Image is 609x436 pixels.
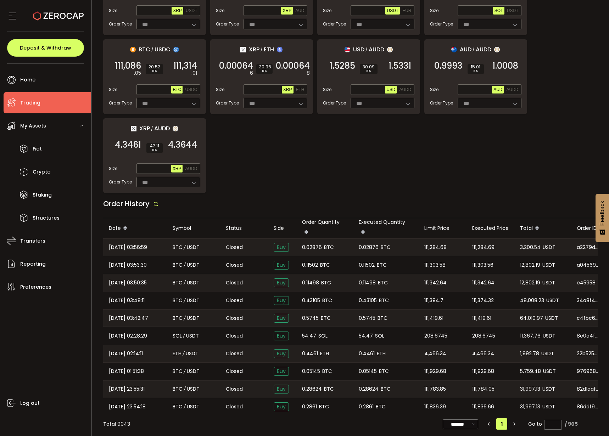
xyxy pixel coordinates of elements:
span: ETH [264,45,274,54]
span: 111,303.56 [472,261,493,269]
span: BTC [381,243,391,251]
span: 0.2861 [302,403,317,411]
span: AUDD [154,124,170,133]
div: Limit Price [419,224,466,232]
span: BTC [173,87,181,92]
span: Order Type [216,100,239,106]
i: BPS [149,69,160,73]
em: 8 [307,69,310,77]
span: 1.5285 [330,62,355,69]
span: 111,784.05 [472,385,495,393]
div: Total [514,222,571,234]
img: usd_portfolio.svg [345,47,350,52]
span: BTC [320,261,330,269]
span: Order Type [109,100,132,106]
span: AUD [295,8,304,13]
button: USDT [385,7,400,15]
button: ETH [295,86,306,94]
div: Date [103,222,167,234]
span: 0.11502 [302,261,318,269]
span: USDT [542,279,555,287]
span: Buy [274,402,289,411]
img: zuPXiwguUFiBOIQyqLOiXsnnNitlx7q4LCwEbLHADjIpTka+Lip0HH8D0VTrd02z+wEAAAAASUVORK5CYII= [173,126,178,131]
span: [DATE] 03:53:30 [109,261,147,269]
span: BTC [173,243,183,251]
em: / [184,314,186,322]
span: c4fbc6b5-0e3c-44c0-adc9-8df8020524f1 [577,315,599,322]
span: [DATE] 03:56:59 [109,243,147,251]
span: USDT [187,314,200,322]
div: Chat Widget [525,359,609,436]
em: / [261,46,263,53]
span: 0.05145 [302,367,320,375]
span: Order Type [323,100,346,106]
em: / [183,332,185,340]
img: xrp_portfolio.png [240,47,246,52]
span: 0.28624 [359,385,379,393]
span: USD [386,87,395,92]
span: BTC [379,296,389,305]
button: XRP [171,165,183,172]
em: .05 [134,69,141,77]
span: 0.11498 [302,279,319,287]
em: / [184,243,186,251]
span: Home [20,75,35,85]
span: 48,008.23 [520,296,544,305]
span: 0.11498 [359,279,376,287]
span: Buy [274,261,289,270]
span: USDT [187,385,200,393]
span: BTC [321,314,331,322]
span: BTC [376,403,386,411]
span: BTC [378,279,388,287]
i: BPS [259,69,270,73]
span: Order Type [109,179,132,185]
em: / [184,296,186,305]
span: XRP [139,124,150,133]
span: a2279dd0-2711-4ff6-b753-258d155a9733 [577,244,599,251]
span: USDT [186,8,197,13]
span: USDT [187,261,200,269]
span: USDT [186,350,199,358]
span: 0.2861 [359,403,374,411]
span: 0.5745 [359,314,375,322]
span: [DATE] 23:55:31 [109,385,145,393]
span: 15.01 [470,65,481,69]
span: Buy [274,349,289,358]
button: USDT [505,7,520,15]
span: Fiat [33,144,42,154]
span: 11,367.76 [520,332,541,340]
span: [DATE] 03:48:11 [109,296,145,305]
span: USDT [546,296,559,305]
li: 1 [496,418,507,430]
span: USDT [542,261,555,269]
em: / [184,385,186,393]
span: 0.9993 [434,62,462,69]
span: 12,802.19 [520,279,540,287]
span: BTC [173,314,183,322]
span: Order Type [109,21,132,27]
img: usdc_portfolio.svg [173,47,179,52]
span: Size [323,7,331,14]
span: Closed [226,350,243,357]
span: Closed [226,332,243,340]
span: 0.00064 [276,62,310,69]
span: 31,997.13 [520,385,540,393]
button: SOL [493,7,504,15]
span: 1,992.78 [520,350,539,358]
span: Closed [226,385,243,393]
span: AUD [493,87,502,92]
span: 30.96 [259,65,270,69]
em: / [151,46,153,53]
button: AUDD [505,86,520,94]
span: 0.28624 [302,385,322,393]
button: USDC [184,86,199,94]
span: SOL [375,332,384,340]
span: USD [353,45,364,54]
em: / [473,46,475,53]
em: / [183,350,185,358]
span: 3,200.54 [520,243,541,251]
span: AUDD [506,87,518,92]
span: Size [216,7,224,14]
button: USDT [184,7,199,15]
span: AUDD [185,166,197,171]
